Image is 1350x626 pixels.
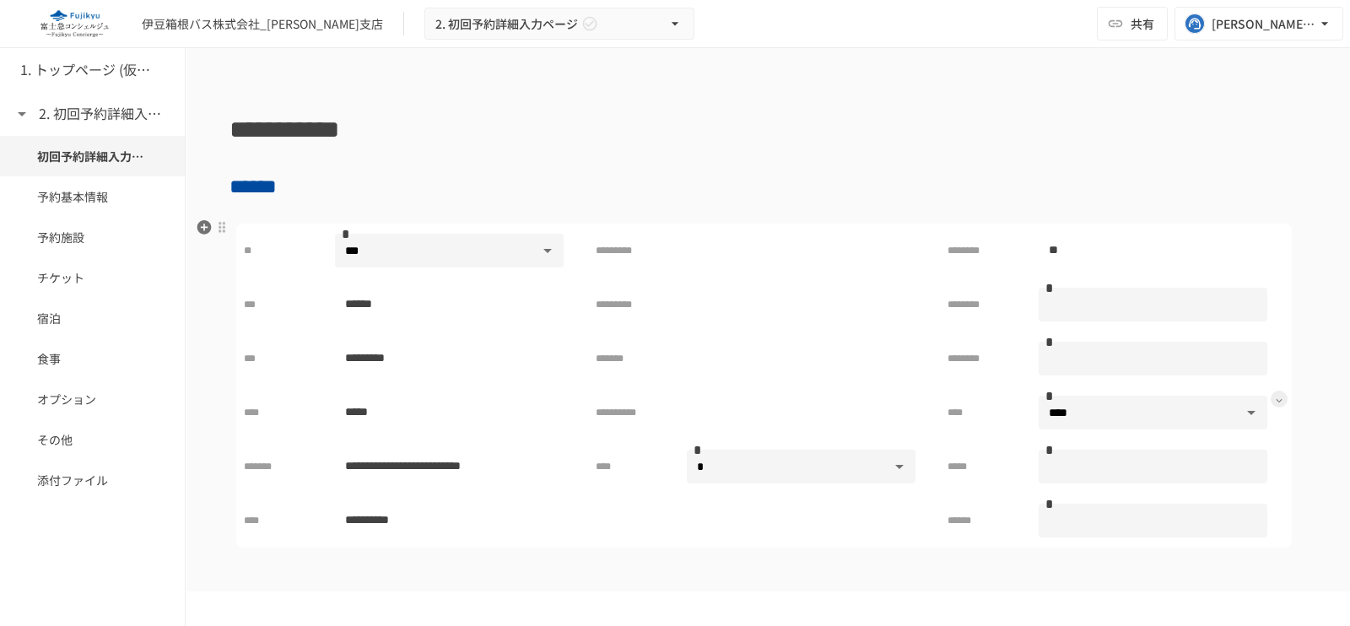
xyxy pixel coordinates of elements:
span: 共有 [1131,14,1154,33]
img: eQeGXtYPV2fEKIA3pizDiVdzO5gJTl2ahLbsPaD2E4R [20,10,128,37]
button: [PERSON_NAME][EMAIL_ADDRESS][DOMAIN_NAME] [1174,7,1343,40]
div: 伊豆箱根バス株式会社_[PERSON_NAME]支店 [142,15,383,33]
span: その他 [37,430,148,449]
span: オプション [37,390,148,408]
span: 宿泊 [37,309,148,327]
h6: 1. トップページ (仮予約一覧) [20,59,155,81]
span: 食事 [37,349,148,368]
span: 2. 初回予約詳細入力ページ [435,13,578,35]
h6: 2. 初回予約詳細入力ページ [39,103,174,125]
span: 添付ファイル [37,471,148,489]
span: 予約基本情報 [37,187,148,206]
div: [PERSON_NAME][EMAIL_ADDRESS][DOMAIN_NAME] [1212,13,1316,35]
span: チケット [37,268,148,287]
button: 共有 [1097,7,1168,40]
button: 2. 初回予約詳細入力ページ [424,8,694,40]
span: 初回予約詳細入力ページ [37,147,148,165]
span: 予約施設 [37,228,148,246]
